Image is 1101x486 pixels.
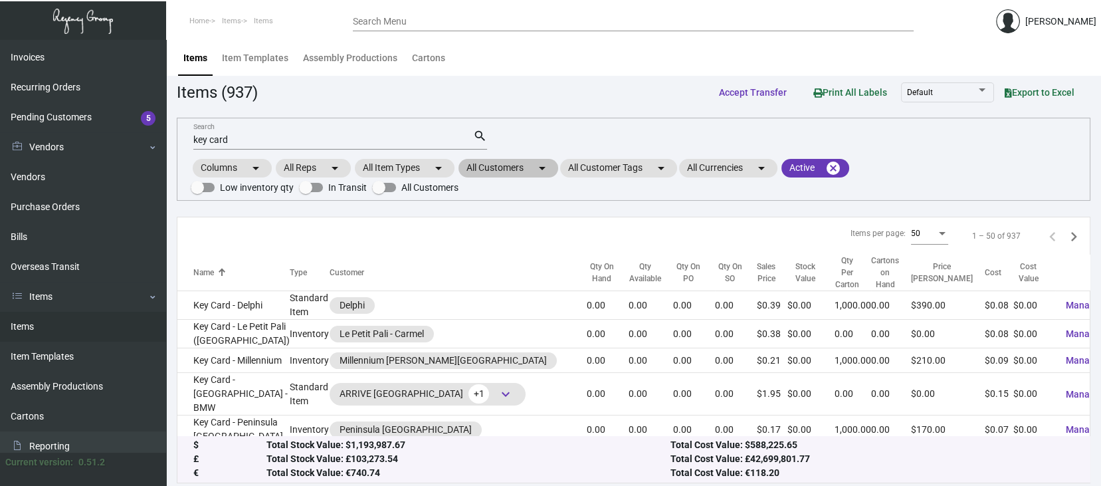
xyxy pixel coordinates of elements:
[825,160,841,176] mat-icon: cancel
[787,373,835,416] td: $0.00
[1013,373,1055,416] td: $0.00
[985,320,1013,348] td: $0.08
[1013,320,1055,348] td: $0.00
[1005,87,1074,98] span: Export to Excel
[587,261,629,285] div: Qty On Hand
[629,320,673,348] td: 0.00
[835,255,859,291] div: Qty Per Carton
[787,291,835,320] td: $0.00
[787,261,835,285] div: Stock Value
[673,261,715,285] div: Qty On PO
[715,320,757,348] td: 0.00
[177,416,290,444] td: Key Card - Peninsula [GEOGRAPHIC_DATA]
[629,416,673,444] td: 0.00
[911,291,985,320] td: $390.00
[1013,261,1055,285] div: Cost Value
[290,291,330,320] td: Standard Item
[193,453,266,467] div: £
[787,348,835,373] td: $0.00
[757,291,787,320] td: $0.39
[835,255,871,291] div: Qty Per Carton
[1013,291,1055,320] td: $0.00
[587,320,629,348] td: 0.00
[629,373,673,416] td: 0.00
[177,80,258,104] div: Items (937)
[871,373,911,416] td: 0.00
[715,261,745,285] div: Qty On SO
[996,9,1020,33] img: admin@bootstrapmaster.com
[1042,225,1063,247] button: Previous page
[587,291,629,320] td: 0.00
[985,348,1013,373] td: $0.09
[994,80,1085,104] button: Export to Excel
[911,416,985,444] td: $170.00
[673,348,715,373] td: 0.00
[985,291,1013,320] td: $0.08
[851,227,906,239] div: Items per page:
[587,416,629,444] td: 0.00
[985,373,1013,416] td: $0.15
[5,455,73,469] div: Current version:
[431,160,447,176] mat-icon: arrow_drop_down
[813,87,887,98] span: Print All Labels
[1063,225,1084,247] button: Next page
[781,159,849,178] mat-chip: Active
[290,267,307,279] div: Type
[673,320,715,348] td: 0.00
[871,255,911,291] div: Cartons on Hand
[193,159,272,178] mat-chip: Columns
[303,51,397,65] div: Assembly Productions
[177,291,290,320] td: Key Card - Delphi
[220,180,294,195] span: Low inventory qty
[911,261,985,285] div: Price [PERSON_NAME]
[757,348,787,373] td: $0.21
[787,261,823,285] div: Stock Value
[673,261,703,285] div: Qty On PO
[560,159,677,178] mat-chip: All Customer Tags
[587,348,629,373] td: 0.00
[290,373,330,416] td: Standard Item
[1013,348,1055,373] td: $0.00
[715,261,757,285] div: Qty On SO
[679,159,777,178] mat-chip: All Currencies
[193,439,266,453] div: $
[193,467,266,481] div: €
[1013,261,1043,285] div: Cost Value
[835,348,871,373] td: 1,000.00
[972,230,1021,242] div: 1 – 50 of 937
[835,291,871,320] td: 1,000.00
[276,159,351,178] mat-chip: All Reps
[193,267,290,279] div: Name
[327,160,343,176] mat-icon: arrow_drop_down
[340,299,365,312] div: Delphi
[708,80,797,104] button: Accept Transfer
[468,384,489,404] span: +1
[985,267,1001,279] div: Cost
[222,17,241,25] span: Items
[1013,416,1055,444] td: $0.00
[835,320,871,348] td: 0.00
[330,255,587,291] th: Customer
[290,416,330,444] td: Inventory
[835,373,871,416] td: 0.00
[266,453,670,467] div: Total Stock Value: £103,273.54
[534,160,550,176] mat-icon: arrow_drop_down
[871,348,911,373] td: 0.00
[290,267,330,279] div: Type
[835,416,871,444] td: 1,000.00
[911,229,948,239] mat-select: Items per page:
[871,320,911,348] td: 0.00
[177,373,290,416] td: Key Card - [GEOGRAPHIC_DATA] - BMW
[985,416,1013,444] td: $0.07
[653,160,669,176] mat-icon: arrow_drop_down
[290,348,330,373] td: Inventory
[340,354,547,368] div: Millennium [PERSON_NAME][GEOGRAPHIC_DATA]
[670,439,1074,453] div: Total Cost Value: $588,225.65
[803,80,898,104] button: Print All Labels
[670,453,1074,467] div: Total Cost Value: £42,699,801.77
[670,467,1074,481] div: Total Cost Value: €118.20
[355,159,454,178] mat-chip: All Item Types
[266,439,670,453] div: Total Stock Value: $1,193,987.67
[458,159,558,178] mat-chip: All Customers
[757,373,787,416] td: $1.95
